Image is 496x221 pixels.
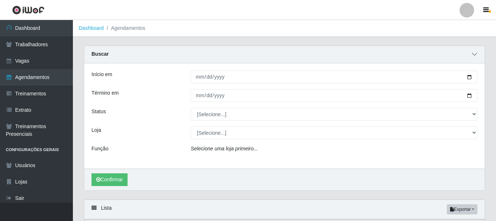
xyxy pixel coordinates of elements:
img: CoreUI Logo [12,5,44,15]
a: Dashboard [79,25,104,31]
div: Lista [84,200,485,219]
label: Status [91,108,106,115]
button: Exportar [447,204,477,214]
nav: breadcrumb [73,20,496,37]
label: Término em [91,89,119,97]
label: Loja [91,126,101,134]
strong: Buscar [91,51,109,57]
input: 00/00/0000 [191,89,477,102]
li: Agendamentos [104,24,145,32]
i: Selecione uma loja primeiro... [191,146,258,151]
input: 00/00/0000 [191,71,477,83]
button: Confirmar [91,173,128,186]
label: Função [91,145,109,153]
label: Início em [91,71,112,78]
